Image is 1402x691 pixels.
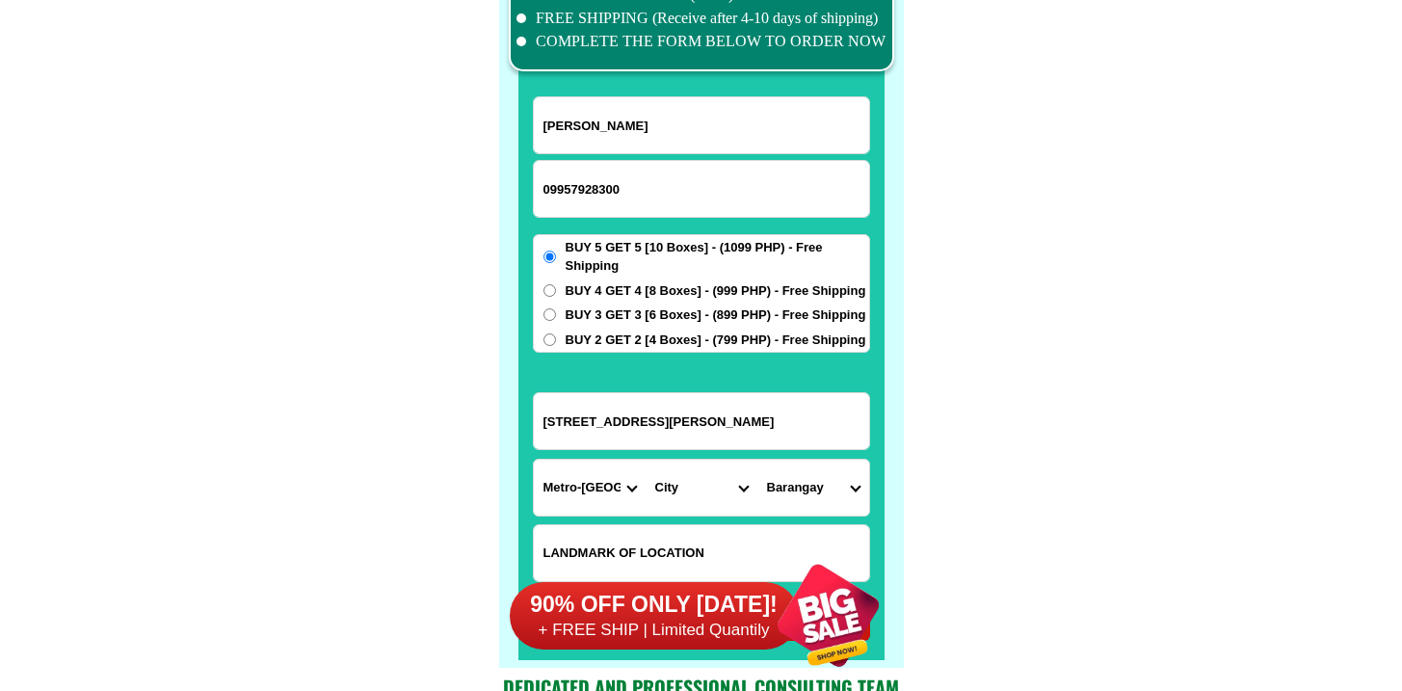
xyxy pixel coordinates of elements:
[566,238,869,276] span: BUY 5 GET 5 [10 Boxes] - (1099 PHP) - Free Shipping
[534,161,869,217] input: Input phone_number
[646,460,757,516] select: Select district
[566,306,866,325] span: BUY 3 GET 3 [6 Boxes] - (899 PHP) - Free Shipping
[543,251,556,263] input: BUY 5 GET 5 [10 Boxes] - (1099 PHP) - Free Shipping
[510,620,799,641] h6: + FREE SHIP | Limited Quantily
[516,7,886,30] li: FREE SHIPPING (Receive after 4-10 days of shipping)
[534,525,869,581] input: Input LANDMARKOFLOCATION
[534,393,869,449] input: Input address
[566,281,866,301] span: BUY 4 GET 4 [8 Boxes] - (999 PHP) - Free Shipping
[757,460,869,516] select: Select commune
[534,460,646,516] select: Select province
[543,284,556,297] input: BUY 4 GET 4 [8 Boxes] - (999 PHP) - Free Shipping
[534,97,869,153] input: Input full_name
[510,591,799,620] h6: 90% OFF ONLY [DATE]!
[543,333,556,346] input: BUY 2 GET 2 [4 Boxes] - (799 PHP) - Free Shipping
[543,308,556,321] input: BUY 3 GET 3 [6 Boxes] - (899 PHP) - Free Shipping
[516,30,886,53] li: COMPLETE THE FORM BELOW TO ORDER NOW
[566,331,866,350] span: BUY 2 GET 2 [4 Boxes] - (799 PHP) - Free Shipping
